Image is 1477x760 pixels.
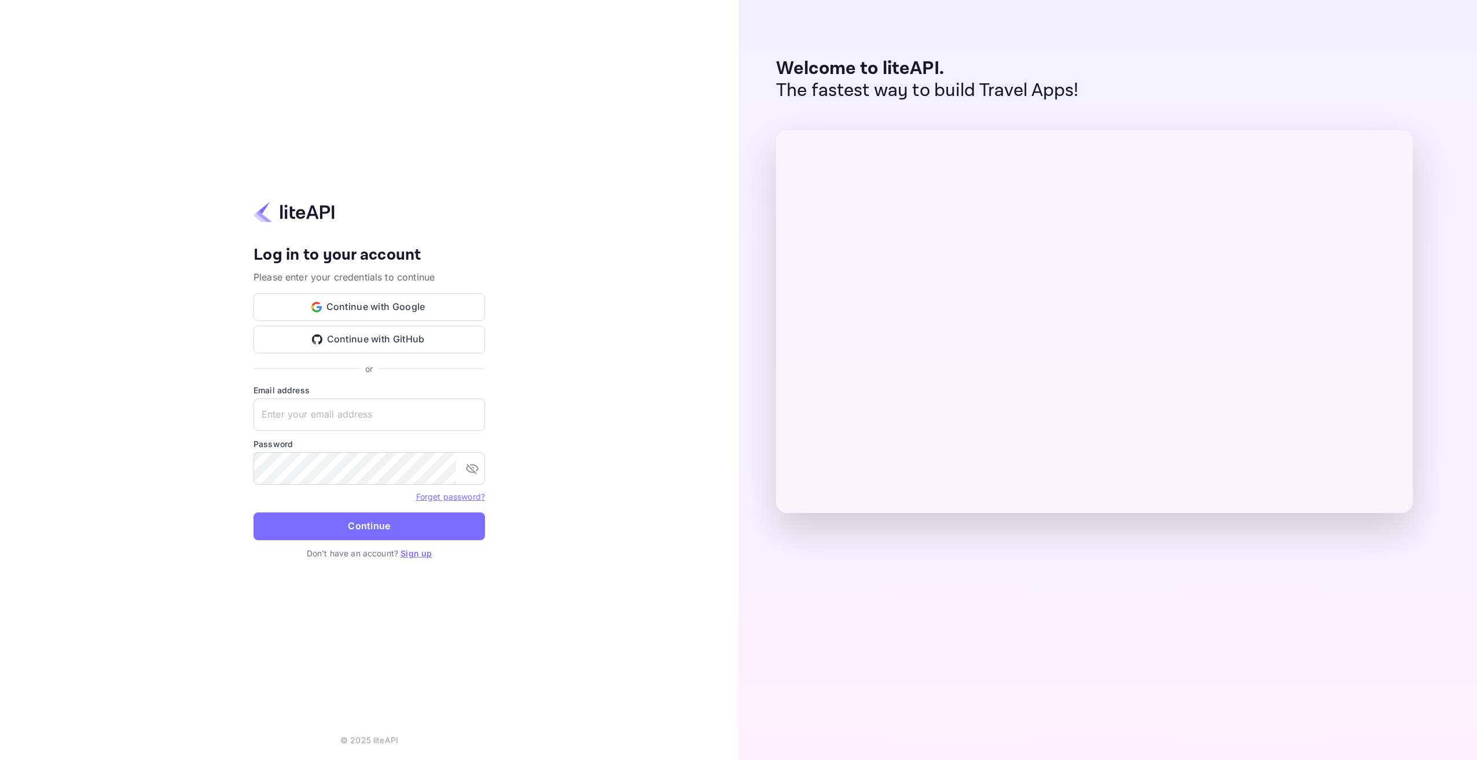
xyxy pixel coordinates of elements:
a: Forget password? [416,492,485,501]
a: Sign up [401,548,432,558]
button: Continue with Google [253,293,485,321]
p: The fastest way to build Travel Apps! [776,80,1079,102]
button: toggle password visibility [461,457,484,480]
img: liteapi [253,201,335,223]
label: Password [253,438,485,450]
button: Continue [253,512,485,540]
p: Please enter your credentials to continue [253,270,485,284]
img: liteAPI Dashboard Preview [776,130,1413,513]
a: Forget password? [416,490,485,502]
label: Email address [253,384,485,396]
p: or [365,363,373,375]
p: Welcome to liteAPI. [776,58,1079,80]
p: © 2025 liteAPI [340,734,398,746]
h4: Log in to your account [253,245,485,265]
input: Enter your email address [253,399,485,431]
button: Continue with GitHub [253,326,485,353]
p: Don't have an account? [253,547,485,559]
